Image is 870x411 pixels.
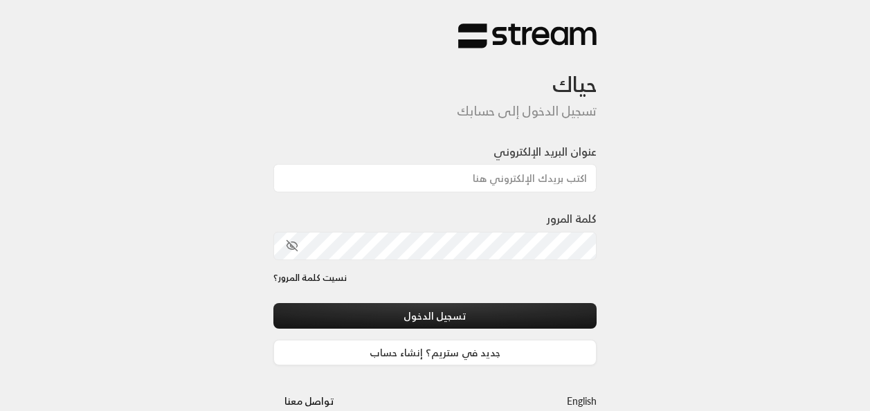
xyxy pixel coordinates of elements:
[273,340,597,365] a: جديد في ستريم؟ إنشاء حساب
[458,23,597,50] img: Stream Logo
[547,210,597,227] label: كلمة المرور
[493,143,597,160] label: عنوان البريد الإلكتروني
[273,104,597,119] h5: تسجيل الدخول إلى حسابك
[273,271,347,285] a: نسيت كلمة المرور؟
[273,49,597,97] h3: حياك
[273,303,597,329] button: تسجيل الدخول
[273,164,597,192] input: اكتب بريدك الإلكتروني هنا
[273,392,346,410] a: تواصل معنا
[280,234,304,257] button: toggle password visibility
